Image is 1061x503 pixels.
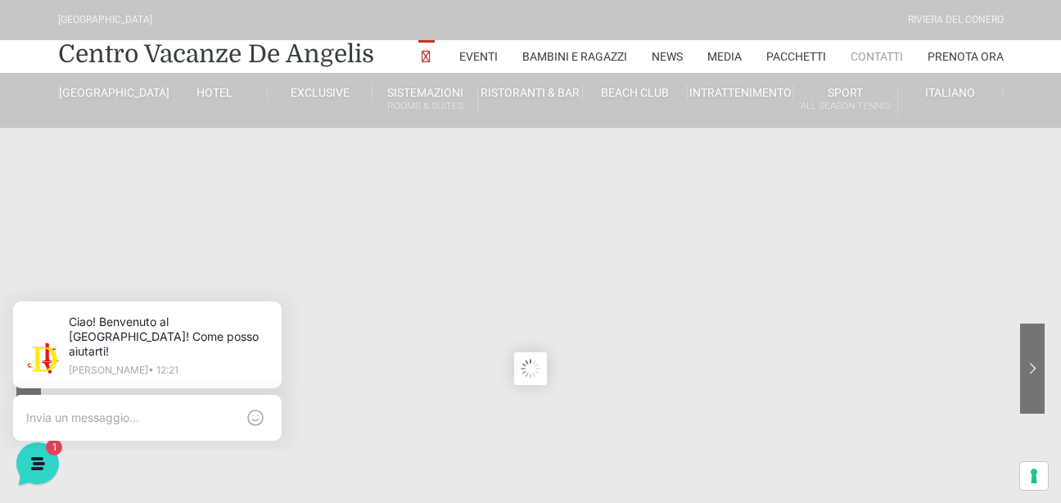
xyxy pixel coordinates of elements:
p: La nostra missione è rendere la tua esperienza straordinaria! [13,72,275,105]
button: Le tue preferenze relative al consenso per le tecnologie di tracciamento [1020,462,1048,490]
button: Inizia una conversazione [26,206,301,239]
a: Ristoranti & Bar [478,85,583,100]
a: Media [707,40,742,73]
input: Cerca un articolo... [37,307,268,324]
div: Riviera Del Conero [908,12,1004,28]
span: 1 [285,177,301,193]
p: Aiuto [252,375,276,390]
span: [PERSON_NAME] [69,157,269,174]
div: [GEOGRAPHIC_DATA] [58,12,152,28]
a: Eventi [459,40,498,73]
p: Home [49,375,77,390]
a: Exclusive [268,85,372,100]
a: Italiano [898,85,1003,100]
span: Inizia una conversazione [106,216,242,229]
button: Aiuto [214,352,314,390]
a: Beach Club [583,85,688,100]
h2: Ciao da De Angelis Resort 👋 [13,13,275,66]
small: All Season Tennis [793,98,897,114]
a: Intrattenimento [688,85,792,100]
a: [PERSON_NAME]Ciao! Benvenuto al [GEOGRAPHIC_DATA]! Come posso aiutarti!1 s fa1 [20,151,308,200]
img: light [26,159,59,192]
small: Rooms & Suites [372,98,476,114]
p: Ciao! Benvenuto al [GEOGRAPHIC_DATA]! Come posso aiutarti! [79,33,278,77]
a: SistemazioniRooms & Suites [372,85,477,116]
a: Prenota Ora [928,40,1004,73]
a: Bambini e Ragazzi [522,40,627,73]
a: Apri Centro Assistenza [174,272,301,285]
img: light [36,61,69,93]
iframe: Customerly Messenger Launcher [13,439,62,488]
span: Le tue conversazioni [26,131,139,144]
span: 1 [164,351,175,362]
a: Centro Vacanze De Angelis [58,38,374,70]
span: Trova una risposta [26,272,128,285]
p: 1 s fa [278,157,301,172]
button: 1Messaggi [114,352,214,390]
a: [DEMOGRAPHIC_DATA] tutto [146,131,301,144]
p: [PERSON_NAME] • 12:21 [79,84,278,93]
a: News [652,40,683,73]
a: Contatti [851,40,903,73]
p: Messaggi [142,375,186,390]
a: Hotel [163,85,268,100]
a: [GEOGRAPHIC_DATA] [58,85,163,100]
span: Italiano [925,86,975,99]
button: Home [13,352,114,390]
p: Ciao! Benvenuto al [GEOGRAPHIC_DATA]! Come posso aiutarti! [69,177,269,193]
a: Pacchetti [766,40,826,73]
a: SportAll Season Tennis [793,85,898,116]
